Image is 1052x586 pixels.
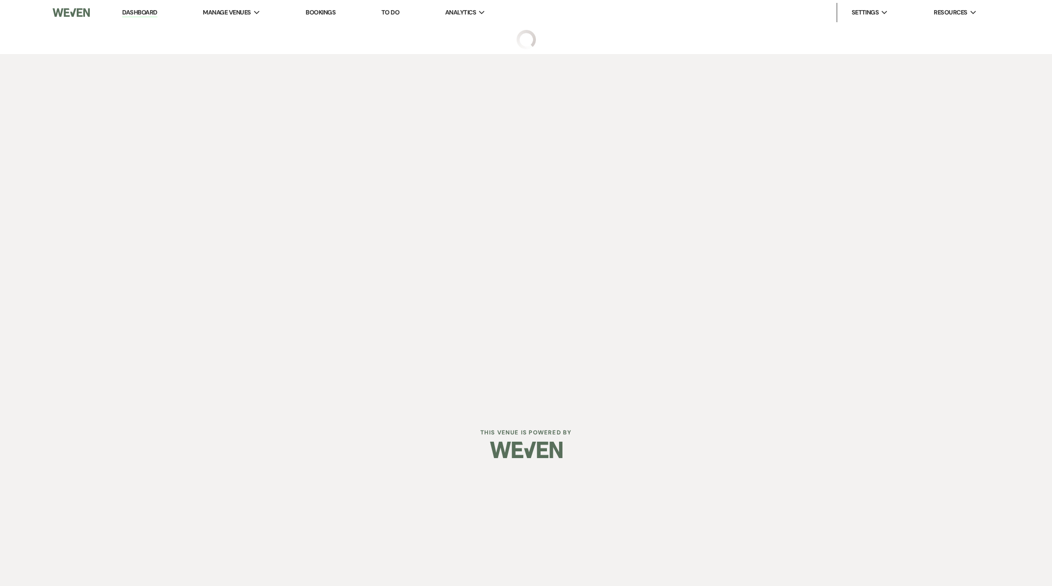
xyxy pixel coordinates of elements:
[517,30,536,49] img: loading spinner
[203,8,251,17] span: Manage Venues
[445,8,476,17] span: Analytics
[490,433,562,467] img: Weven Logo
[852,8,879,17] span: Settings
[934,8,967,17] span: Resources
[122,8,157,17] a: Dashboard
[381,8,399,16] a: To Do
[53,2,90,23] img: Weven Logo
[306,8,336,16] a: Bookings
